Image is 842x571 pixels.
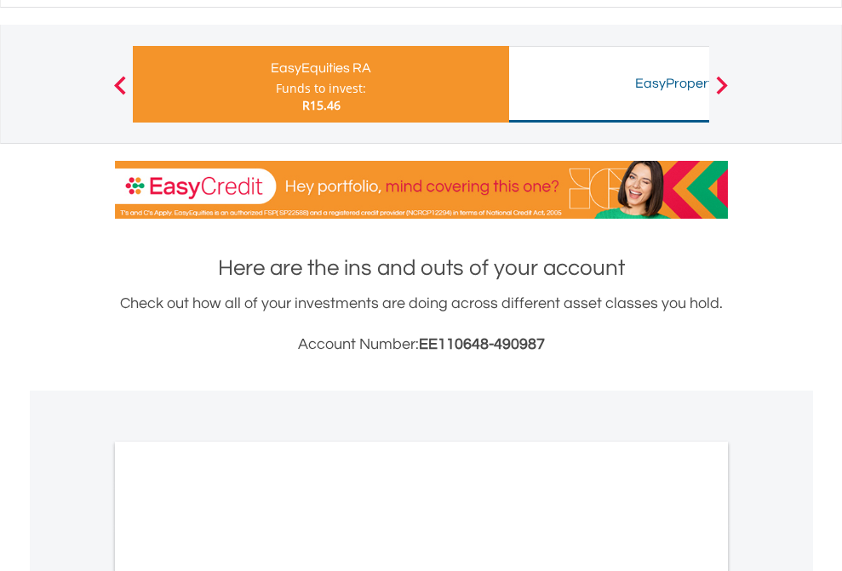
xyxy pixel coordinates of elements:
[302,97,341,113] span: R15.46
[705,84,739,101] button: Next
[115,333,728,357] h3: Account Number:
[115,161,728,219] img: EasyCredit Promotion Banner
[103,84,137,101] button: Previous
[115,292,728,357] div: Check out how all of your investments are doing across different asset classes you hold.
[143,56,499,80] div: EasyEquities RA
[115,253,728,283] h1: Here are the ins and outs of your account
[276,80,366,97] div: Funds to invest:
[419,336,545,352] span: EE110648-490987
